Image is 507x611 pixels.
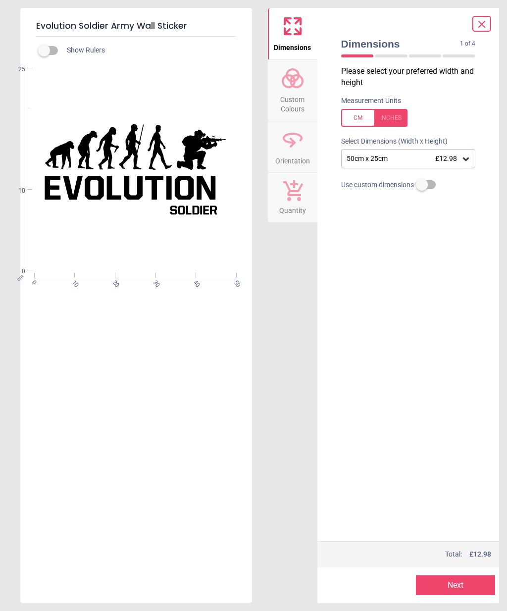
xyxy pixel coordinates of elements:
[268,8,317,59] button: Dimensions
[36,16,236,37] h5: Evolution Soldier Army Wall Sticker
[469,550,491,560] span: £
[279,201,306,216] span: Quantity
[6,267,25,276] span: 0
[110,279,117,285] span: 20
[346,154,461,163] div: 50cm x 25cm
[341,180,414,190] span: Use custom dimensions
[268,121,317,173] button: Orientation
[341,66,484,88] p: Please select your preferred width and height
[269,90,316,114] span: Custom Colours
[460,40,475,48] span: 1 of 4
[268,173,317,222] button: Quantity
[416,575,495,595] button: Next
[16,273,25,282] span: cm
[340,550,492,560] div: Total:
[151,279,157,285] span: 30
[6,187,25,195] span: 10
[192,279,198,285] span: 40
[268,60,317,121] button: Custom Colours
[435,154,457,162] span: £12.98
[44,45,252,56] div: Show Rulers
[341,96,401,106] label: Measurement Units
[30,279,36,285] span: 0
[333,137,448,147] label: Select Dimensions (Width x Height)
[232,279,238,285] span: 50
[473,550,491,558] span: 12.98
[274,38,311,53] span: Dimensions
[70,279,77,285] span: 10
[275,152,310,166] span: Orientation
[6,65,25,74] span: 25
[341,37,460,51] span: Dimensions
